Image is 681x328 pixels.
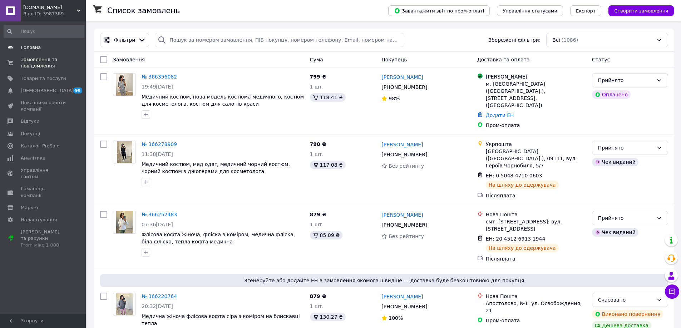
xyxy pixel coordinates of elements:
div: Післяплата [486,255,586,262]
div: [PHONE_NUMBER] [380,82,429,92]
input: Пошук за номером замовлення, ПІБ покупця, номером телефону, Email, номером накладної [155,33,404,47]
img: Фото товару [117,141,132,163]
a: Фото товару [113,211,136,234]
span: 19:49[DATE] [142,84,173,90]
span: 100% [389,315,403,321]
span: 790 ₴ [310,141,326,147]
div: Прийнято [598,214,653,222]
a: Медична жіноча флісова кофта сіра з коміром на блискавці тепла [142,313,300,326]
span: Управління сайтом [21,167,66,180]
div: [PHONE_NUMBER] [380,220,429,230]
span: Без рейтингу [389,233,424,239]
div: Пром-оплата [486,317,586,324]
button: Створити замовлення [608,5,674,16]
span: Завантажити звіт по пром-оплаті [394,7,484,14]
div: Прийнято [598,76,653,84]
a: [PERSON_NAME] [381,293,423,300]
div: 85.09 ₴ [310,231,342,239]
div: Виконано повернення [592,310,663,318]
div: Пром-оплата [486,122,586,129]
button: Управління статусами [497,5,563,16]
img: Фото товару [116,293,133,315]
span: Гаманець компанії [21,186,66,198]
a: № 366220764 [142,293,177,299]
span: Маркет [21,205,39,211]
div: 130.27 ₴ [310,313,346,321]
div: Прийнято [598,144,653,152]
span: [DEMOGRAPHIC_DATA] [21,87,74,94]
span: 1 шт. [310,303,324,309]
div: 117.08 ₴ [310,161,346,169]
div: [GEOGRAPHIC_DATA] ([GEOGRAPHIC_DATA].), 09111, вул. Героїв Чорнобиля, 5/7 [486,148,586,169]
a: Флісова кофта жіноча, фліска з коміром, медична фліска, біла фліска, тепла кофта медична [142,232,295,244]
span: Відгуки [21,118,39,125]
span: Покупець [381,57,407,62]
a: № 366252483 [142,212,177,217]
div: Нова Пошта [486,293,586,300]
div: На шляху до одержувача [486,244,559,252]
span: Управління статусами [503,8,557,14]
span: Експорт [576,8,596,14]
span: Згенеруйте або додайте ЕН в замовлення якомога швидше — доставка буде безкоштовною для покупця [103,277,665,284]
a: Медичний костюм, нова модель костюма медичного, костюм для косметолога, костюм для салонів краси [142,94,304,107]
span: ЕН: 20 4512 6913 1944 [486,236,546,242]
div: смт. [STREET_ADDRESS]: вул. [STREET_ADDRESS] [486,218,586,232]
input: Пошук [4,25,84,38]
a: № 366278909 [142,141,177,147]
span: 1 шт. [310,222,324,227]
span: [PERSON_NAME] та рахунки [21,229,66,248]
span: 1 шт. [310,151,324,157]
span: Показники роботи компанії [21,100,66,112]
span: Доставка та оплата [477,57,530,62]
span: Товари та послуги [21,75,66,82]
button: Завантажити звіт по пром-оплаті [388,5,490,16]
span: 11:38[DATE] [142,151,173,157]
a: [PERSON_NAME] [381,74,423,81]
div: Апостолово, №1: ул. Освобождения, 21 [486,300,586,314]
div: Ваш ID: 3987389 [23,11,86,17]
span: 879 ₴ [310,293,326,299]
button: Експорт [570,5,602,16]
h1: Список замовлень [107,6,180,15]
a: Створити замовлення [601,7,674,13]
span: 879 ₴ [310,212,326,217]
span: Всі [552,36,560,44]
span: 1 шт. [310,84,324,90]
a: Фото товару [113,141,136,163]
span: Покупці [21,131,40,137]
span: Мedic.moda [23,4,77,11]
a: [PERSON_NAME] [381,211,423,218]
span: Замовлення та повідомлення [21,56,66,69]
span: 90 [73,87,82,94]
div: Укрпошта [486,141,586,148]
div: Нова Пошта [486,211,586,218]
span: 20:32[DATE] [142,303,173,309]
div: Prom мікс 1 000 [21,242,66,248]
div: [PERSON_NAME] [486,73,586,80]
span: 07:36[DATE] [142,222,173,227]
img: Фото товару [116,74,133,96]
span: Статус [592,57,610,62]
img: Фото товару [116,211,133,233]
span: Створити замовлення [614,8,668,14]
div: 118.41 ₴ [310,93,346,102]
div: [PHONE_NUMBER] [380,302,429,312]
span: ЕН: 0 5048 4710 0603 [486,173,542,178]
span: Замовлення [113,57,145,62]
span: Налаштування [21,217,57,223]
div: [PHONE_NUMBER] [380,150,429,160]
span: Cума [310,57,323,62]
a: Медичний костюм, мед одяг, медичний чорний костюм, чорний костюм з джогерами для косметолога [142,161,290,174]
div: м. [GEOGRAPHIC_DATA] ([GEOGRAPHIC_DATA].), [STREET_ADDRESS], ([GEOGRAPHIC_DATA]) [486,80,586,109]
div: На шляху до одержувача [486,181,559,189]
span: 799 ₴ [310,74,326,80]
div: Скасовано [598,296,653,304]
a: Фото товару [113,73,136,96]
div: Чек виданий [592,228,638,237]
span: Аналітика [21,155,45,161]
span: Збережені фільтри: [488,36,541,44]
button: Чат з покупцем [665,284,679,299]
